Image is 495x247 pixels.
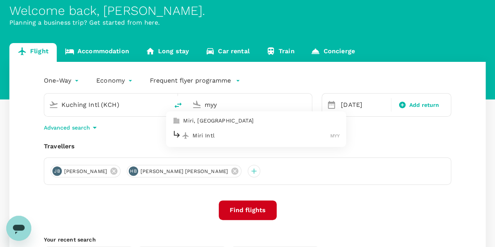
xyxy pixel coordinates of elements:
[52,166,62,176] div: JB
[172,117,180,125] img: city-icon
[409,101,439,109] span: Add return
[44,124,90,132] p: Advanced search
[338,97,389,113] div: [DATE]
[61,99,152,111] input: Depart from
[205,99,295,111] input: Going to
[44,236,451,243] p: Your recent search
[258,43,303,62] a: Train
[50,165,121,177] div: JB[PERSON_NAME]
[44,74,81,87] div: One-Way
[44,142,451,151] div: Travellers
[150,76,240,85] button: Frequent flyer programme
[183,117,340,125] p: Miri, [GEOGRAPHIC_DATA]
[137,43,197,62] a: Long stay
[182,132,189,139] img: flight-icon
[127,165,241,177] div: HB[PERSON_NAME] [PERSON_NAME]
[59,168,112,175] span: [PERSON_NAME]
[9,4,486,18] div: Welcome back , [PERSON_NAME] .
[306,104,308,105] button: Close
[9,43,57,62] a: Flight
[197,43,258,62] a: Car rental
[219,200,277,220] button: Find flights
[193,132,330,139] p: Miri Intl
[150,76,231,85] p: Frequent flyer programme
[9,18,486,27] p: Planning a business trip? Get started from here.
[136,168,233,175] span: [PERSON_NAME] [PERSON_NAME]
[57,43,137,62] a: Accommodation
[129,166,138,176] div: HB
[6,216,31,241] iframe: Button to launch messaging window
[163,104,165,105] button: Open
[169,96,187,115] button: delete
[302,43,363,62] a: Concierge
[330,133,340,139] span: MYY
[96,74,134,87] div: Economy
[44,123,99,132] button: Advanced search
